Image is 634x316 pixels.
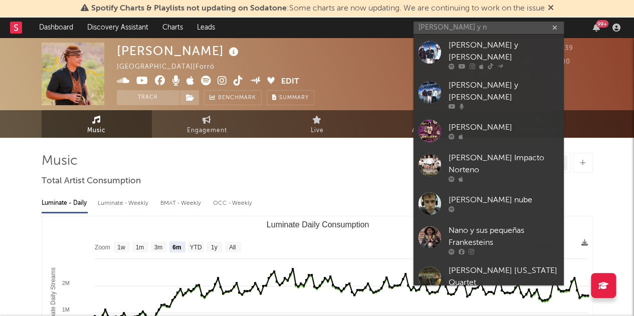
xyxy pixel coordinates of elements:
a: [PERSON_NAME] [413,115,564,147]
div: OCC - Weekly [213,195,253,212]
span: Summary [279,95,309,101]
text: 1m [135,244,144,251]
a: Engagement [152,110,262,138]
span: Audience [412,125,443,137]
div: Luminate - Weekly [98,195,150,212]
span: Engagement [187,125,227,137]
text: Zoom [95,244,110,251]
div: Nano y sus pequeñas Frankesteins [449,225,559,249]
a: Benchmark [204,90,262,105]
text: Luminate Daily Consumption [266,220,369,229]
div: [PERSON_NAME] y [PERSON_NAME] [449,80,559,104]
a: Nano y sus pequeñas Frankesteins [413,220,564,260]
button: Summary [267,90,314,105]
a: Live [262,110,372,138]
div: [PERSON_NAME] [449,122,559,134]
a: [PERSON_NAME] Impacto Norteno [413,147,564,187]
div: [PERSON_NAME] [117,43,241,59]
button: Track [117,90,179,105]
a: Charts [155,18,190,38]
text: YTD [189,244,201,251]
text: 2M [62,280,69,286]
button: Edit [281,76,299,88]
text: 1w [117,244,125,251]
a: [PERSON_NAME] nube [413,187,564,220]
span: Music [87,125,106,137]
button: 99+ [593,24,600,32]
a: Audience [372,110,483,138]
div: 99 + [596,20,608,28]
text: All [229,244,236,251]
span: Live [311,125,324,137]
a: Discovery Assistant [80,18,155,38]
a: Dashboard [32,18,80,38]
span: Benchmark [218,92,256,104]
text: 1M [62,306,69,312]
div: [GEOGRAPHIC_DATA] | Forró [117,61,226,73]
div: [PERSON_NAME] nube [449,194,559,206]
div: Luminate - Daily [42,195,88,212]
a: Music [42,110,152,138]
text: 3m [154,244,162,251]
span: Dismiss [548,5,554,13]
a: [PERSON_NAME] y [PERSON_NAME] [413,35,564,75]
a: [PERSON_NAME] [US_STATE] Quartet [413,260,564,300]
div: BMAT - Weekly [160,195,203,212]
span: Total Artist Consumption [42,175,141,187]
div: [PERSON_NAME] y [PERSON_NAME] [449,40,559,64]
text: 6m [172,244,181,251]
text: 1y [210,244,217,251]
span: Spotify Charts & Playlists not updating on Sodatone [91,5,287,13]
a: [PERSON_NAME] y [PERSON_NAME] [413,75,564,115]
div: [PERSON_NAME] [US_STATE] Quartet [449,265,559,289]
div: [PERSON_NAME] Impacto Norteno [449,152,559,176]
span: : Some charts are now updating. We are continuing to work on the issue [91,5,545,13]
a: Leads [190,18,222,38]
input: Search for artists [413,22,564,34]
